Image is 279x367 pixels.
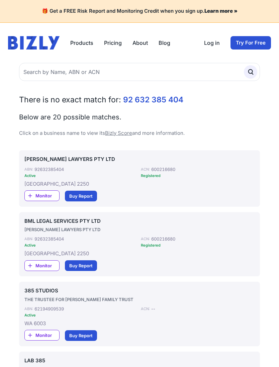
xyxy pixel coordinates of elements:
[35,192,59,199] span: Monitor
[151,166,175,173] div: 600216680
[104,39,122,47] a: Pricing
[24,357,255,365] a: LAB 385
[70,39,93,47] button: Products
[24,320,255,328] div: WA 6003
[105,130,132,136] a: Bizly Score
[141,244,255,247] div: Registered
[24,306,33,311] div: ABN:
[24,244,138,247] div: Active
[24,287,255,295] a: 385 STUDIOS
[24,330,60,341] a: Monitor
[204,8,238,14] a: Learn more »
[65,260,97,271] a: Buy Report
[19,129,260,137] p: Click on a business name to view its and more information.
[24,237,33,241] div: ABN:
[159,39,170,47] a: Blog
[65,330,97,341] a: Buy Report
[24,180,255,188] div: [GEOGRAPHIC_DATA] 2250
[141,167,150,172] div: ACN:
[24,226,255,233] div: [PERSON_NAME] LAWYERS PTY LTD
[19,113,121,121] span: Below are 20 possible matches.
[141,174,255,178] div: Registered
[19,63,260,81] input: Search by Name, ABN or ACN
[24,296,255,303] div: THE TRUSTEE FOR [PERSON_NAME] FAMILY TRUST
[34,167,64,172] a: 92632385404
[65,191,97,201] a: Buy Report
[230,36,271,50] a: Try For Free
[141,237,150,241] div: ACN:
[35,262,59,269] span: Monitor
[24,167,33,172] div: ABN:
[151,305,155,312] div: --
[24,250,255,258] div: [GEOGRAPHIC_DATA] 2250
[8,8,271,14] h4: 🎁 Get a FREE Risk Report and Monitoring Credit when you sign up.
[24,313,138,317] div: Active
[24,260,60,271] a: Monitor
[151,236,175,242] div: 600216680
[35,332,59,339] span: Monitor
[24,190,60,201] a: Monitor
[24,156,255,163] a: [PERSON_NAME] LAWYERS PTY LTD
[19,95,121,104] span: There is no exact match for:
[24,217,255,225] a: BML LEGAL SERVICES PTY LTD
[24,174,138,178] div: Active
[34,306,64,311] a: 62194909539
[123,95,183,104] a: 92 632 385 404
[204,39,220,47] a: Log in
[141,306,150,311] div: ACN:
[34,236,64,242] a: 92632385404
[132,39,148,47] a: About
